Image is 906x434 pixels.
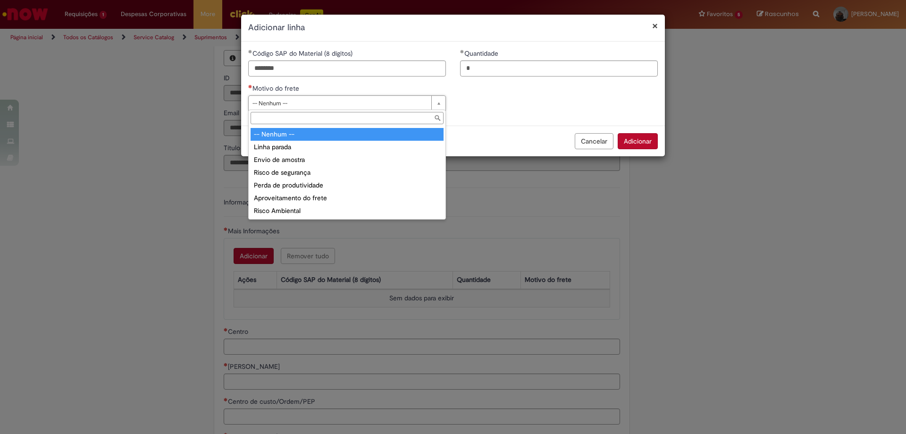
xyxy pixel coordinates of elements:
ul: Motivo do frete [249,126,445,219]
div: Envio de amostra [251,153,444,166]
div: -- Nenhum -- [251,128,444,141]
div: Linha parada [251,141,444,153]
div: Aproveitamento do frete [251,192,444,204]
div: Perda de produtividade [251,179,444,192]
div: Risco Ambiental [251,204,444,217]
div: Risco de segurança [251,166,444,179]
